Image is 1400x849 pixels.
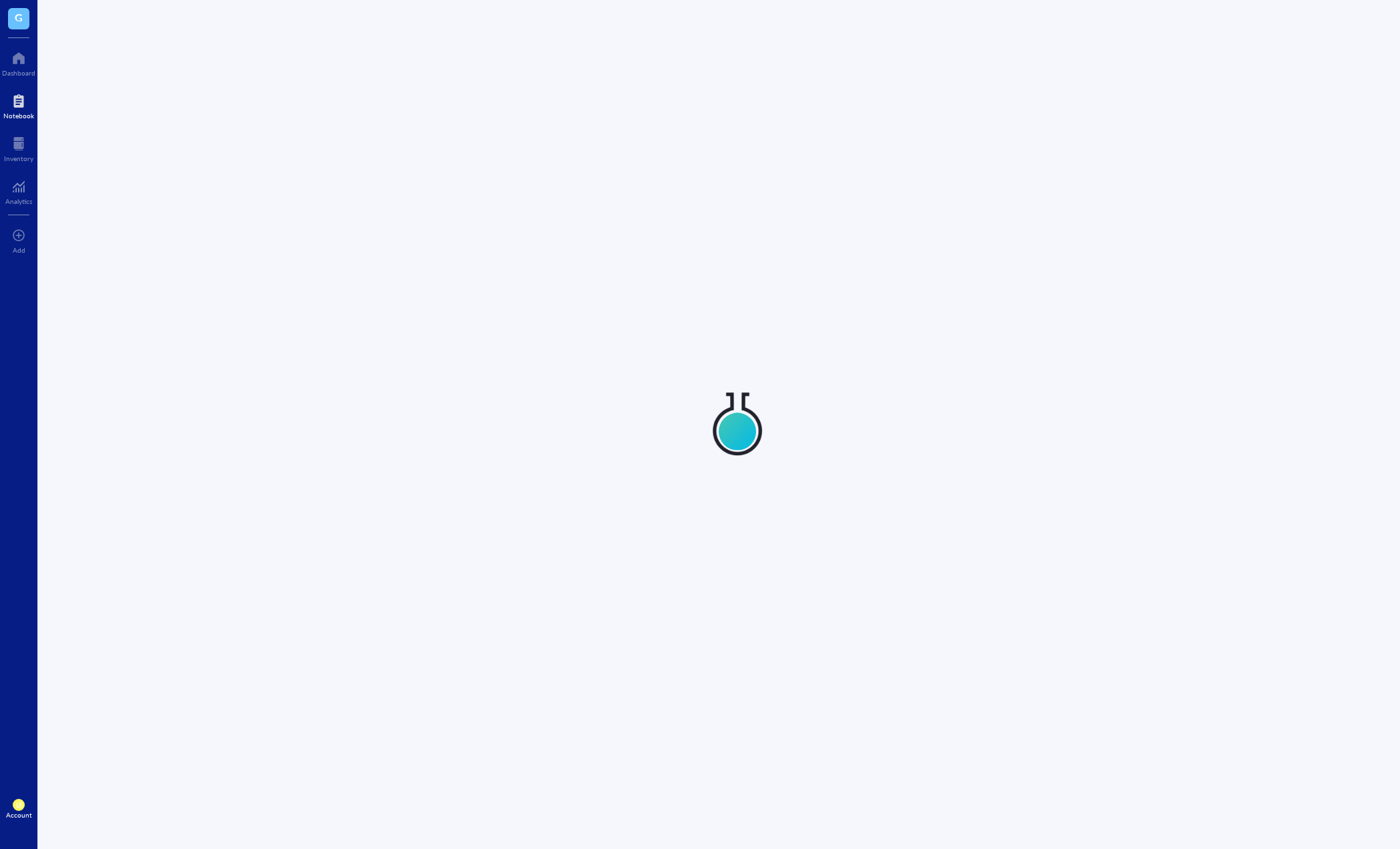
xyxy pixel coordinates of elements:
[4,154,33,162] div: Inventory
[3,90,34,120] a: Notebook
[4,133,33,162] a: Inventory
[15,802,22,809] span: LR
[13,246,25,254] div: Add
[5,197,32,205] div: Analytics
[6,811,32,819] div: Account
[2,47,35,77] a: Dashboard
[2,69,35,77] div: Dashboard
[3,112,34,120] div: Notebook
[15,9,23,25] span: G
[5,176,32,205] a: Analytics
